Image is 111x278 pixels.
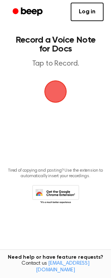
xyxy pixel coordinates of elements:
[71,3,104,21] a: Log in
[13,59,98,69] p: Tap to Record.
[7,5,49,19] a: Beep
[44,80,67,103] button: Beep Logo
[4,261,107,274] span: Contact us
[6,168,105,179] p: Tired of copying and pasting? Use the extension to automatically insert your recordings.
[36,261,90,273] a: [EMAIL_ADDRESS][DOMAIN_NAME]
[13,36,98,53] h1: Record a Voice Note for Docs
